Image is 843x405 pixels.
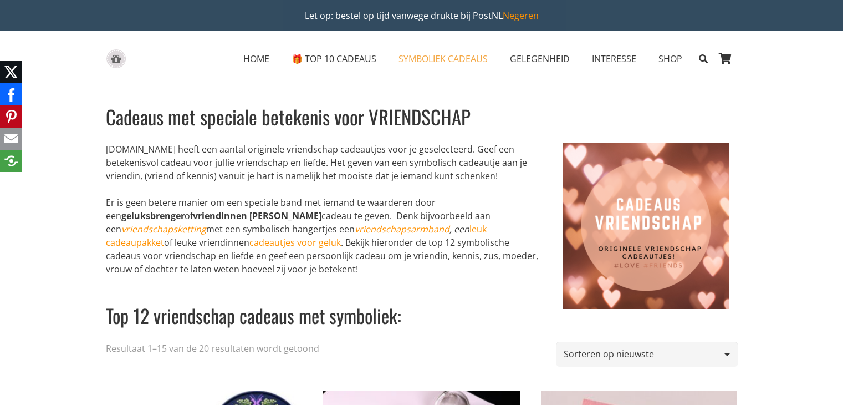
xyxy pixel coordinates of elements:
span: INTERESSE [592,53,636,65]
a: cadeautjes voor geluk [249,236,341,249]
a: vriendschapsarmband [355,223,449,235]
span: 🎁 TOP 10 CADEAUS [292,53,376,65]
em: , een [355,223,469,235]
span: GELEGENHEID [510,53,570,65]
span: SYMBOLIEK CADEAUS [398,53,488,65]
a: SHOPSHOP Menu [647,45,693,73]
a: Winkelwagen [713,31,738,87]
p: Resultaat 1–15 van de 20 resultaten wordt getoond [106,342,319,355]
strong: geluksbrenger [121,210,185,222]
a: gift-box-icon-grey-inspirerendwinkelen [106,49,126,69]
a: leuk cadeaupakket [106,223,487,249]
a: Negeren [503,9,539,22]
a: GELEGENHEIDGELEGENHEID Menu [499,45,581,73]
span: SHOP [658,53,682,65]
a: INTERESSEINTERESSE Menu [581,45,647,73]
img: origineel vriendschap cadeau met speciale betekenis en symboliek - bestel een vriendinnen cadeau ... [563,143,729,309]
a: 🎁 TOP 10 CADEAUS🎁 TOP 10 CADEAUS Menu [280,45,387,73]
span: HOME [243,53,269,65]
select: Winkelbestelling [556,342,737,367]
p: [DOMAIN_NAME] heeft een aantal originele vriendschap cadeautjes voor je geselecteerd. Geef een be... [106,143,729,183]
h1: Cadeaus met speciale betekenis voor VRIENDSCHAP [106,104,729,129]
p: Er is geen betere manier om een ​​speciale band met iemand te waarderen door een of cadeau te gev... [106,196,729,276]
h2: Top 12 vriendschap cadeaus met symboliek: [106,289,729,329]
a: vriendschapsketting [121,223,206,235]
a: Zoeken [693,45,713,73]
a: HOMEHOME Menu [232,45,280,73]
strong: vriendinnen [PERSON_NAME] [193,210,321,222]
a: SYMBOLIEK CADEAUSSYMBOLIEK CADEAUS Menu [387,45,499,73]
